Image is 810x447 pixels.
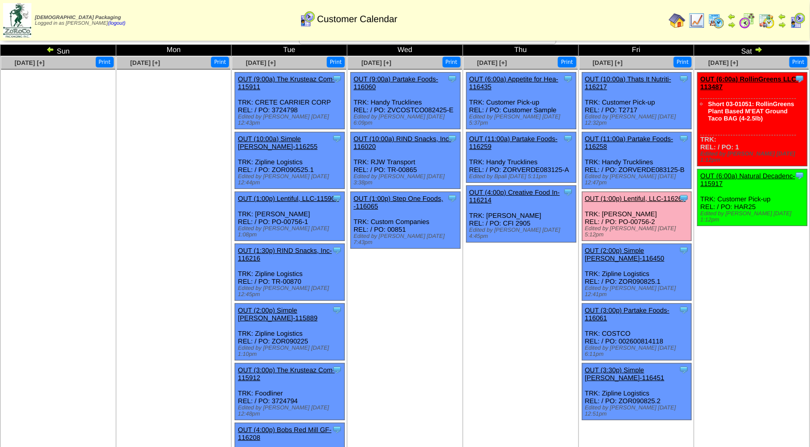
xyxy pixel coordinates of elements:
div: TRK: CRETE CARRIER CORP REL: / PO: 3724798 [235,73,345,129]
img: Tooltip [795,170,805,181]
div: Edited by [PERSON_NAME] [DATE] 6:11pm [585,345,692,357]
td: Sat [694,45,810,56]
a: Short 03-01051: RollinGreens Plant Based M'EAT Ground Taco BAG (4-2.5lb) [708,100,794,122]
a: OUT (3:00p) The Krusteaz Com-115912 [238,366,334,382]
a: [DATE] [+] [477,59,507,66]
div: TRK: Customer Pick-up REL: / PO: HAR25 [698,169,807,226]
a: OUT (6:00a) RollinGreens LLC-113487 [700,75,799,91]
div: TRK: Foodliner REL: / PO: 3724794 [235,364,345,420]
div: Edited by [PERSON_NAME] [DATE] 12:44pm [238,174,344,186]
a: OUT (1:00p) Lentiful, LLC-115903 [238,195,339,202]
img: Tooltip [447,74,457,84]
button: Print [789,57,807,67]
img: arrowright.gif [754,45,763,54]
div: TRK: Zipline Logistics REL: / PO: ZOR090225 [235,304,345,360]
img: calendarblend.gif [739,12,755,29]
div: TRK: [PERSON_NAME] REL: / PO: PO-00756-2 [582,192,692,241]
td: Sun [1,45,116,56]
div: TRK: Customer Pick-up REL: / PO: T2717 [582,73,692,129]
a: OUT (11:00a) Partake Foods-116259 [469,135,558,150]
button: Print [674,57,692,67]
a: OUT (1:30p) RIND Snacks, Inc-116216 [238,247,332,262]
button: Print [558,57,576,67]
div: TRK: RJW Transport REL: / PO: TR-00865 [351,132,461,189]
a: OUT (11:00a) Partake Foods-116258 [585,135,674,150]
td: Wed [347,45,463,56]
img: arrowright.gif [778,21,786,29]
img: Tooltip [679,305,689,315]
a: OUT (10:00a) Simple [PERSON_NAME]-116255 [238,135,318,150]
div: TRK: REL: / PO: 1 [698,73,807,166]
td: Thu [463,45,578,56]
img: calendarcustomer.gif [789,12,806,29]
a: [DATE] [+] [130,59,160,66]
div: Edited by [PERSON_NAME] [DATE] 5:37pm [469,114,576,126]
div: TRK: Zipline Logistics REL: / PO: ZOR090825.2 [582,364,692,420]
img: Tooltip [563,133,573,144]
img: Tooltip [679,74,689,84]
div: TRK: Handy Trucklines REL: / PO: ZVCOSTCO082425-E [351,73,461,129]
div: TRK: Zipline Logistics REL: / PO: TR-00870 [235,244,345,301]
a: [DATE] [+] [593,59,623,66]
div: TRK: Customer Pick-up REL: / PO: Customer Sample [466,73,576,129]
img: arrowleft.gif [728,12,736,21]
div: Edited by [PERSON_NAME] [DATE] 12:32pm [585,114,692,126]
div: Edited by Bpali [DATE] 5:11pm [469,174,576,180]
a: OUT (3:30p) Simple [PERSON_NAME]-116451 [585,366,665,382]
a: OUT (6:00a) Appetite for Hea-116435 [469,75,558,91]
div: TRK: Handy Trucklines REL: / PO: ZORVERDE083125-B [582,132,692,189]
img: calendarprod.gif [708,12,725,29]
div: TRK: Handy Trucklines REL: / PO: ZORVERDE083125-A [466,132,576,183]
a: [DATE] [+] [361,59,391,66]
div: TRK: Custom Companies REL: / PO: 00851 [351,192,461,249]
div: Edited by [PERSON_NAME] [DATE] 12:51pm [585,405,692,417]
a: [DATE] [+] [14,59,44,66]
img: Tooltip [332,365,342,375]
a: OUT (2:00p) Simple [PERSON_NAME]-116450 [585,247,665,262]
button: Print [327,57,345,67]
img: Tooltip [447,133,457,144]
div: TRK: COSTCO REL: / PO: 002600814118 [582,304,692,360]
img: arrowleft.gif [778,12,786,21]
button: Print [211,57,229,67]
div: TRK: [PERSON_NAME] REL: / PO: CFI 2905 [466,186,576,243]
a: OUT (10:00a) Thats It Nutriti-116217 [585,75,672,91]
a: OUT (4:00p) Bobs Red Mill GF-116208 [238,426,331,441]
div: Edited by [PERSON_NAME] [DATE] 1:12pm [700,211,807,223]
div: Edited by [PERSON_NAME] [DATE] 1:12pm [700,151,807,163]
button: Print [443,57,461,67]
div: TRK: Zipline Logistics REL: / PO: ZOR090525.1 [235,132,345,189]
div: Edited by [PERSON_NAME] [DATE] 5:12pm [585,226,692,238]
img: Tooltip [679,133,689,144]
a: OUT (1:00p) Step One Foods, -116065 [354,195,443,210]
a: [DATE] [+] [246,59,276,66]
div: Edited by [PERSON_NAME] [DATE] 12:45pm [238,285,344,298]
button: Print [96,57,114,67]
div: Edited by [PERSON_NAME] [DATE] 1:10pm [238,345,344,357]
img: Tooltip [332,74,342,84]
div: TRK: [PERSON_NAME] REL: / PO: PO-00756-1 [235,192,345,241]
img: Tooltip [332,245,342,255]
img: Tooltip [795,74,805,84]
img: Tooltip [679,365,689,375]
img: Tooltip [332,305,342,315]
img: calendarinout.gif [759,12,775,29]
img: zoroco-logo-small.webp [3,3,31,38]
td: Mon [116,45,232,56]
img: calendarcustomer.gif [299,11,315,27]
a: OUT (3:00p) Partake Foods-116061 [585,306,670,322]
div: Edited by [PERSON_NAME] [DATE] 7:43pm [354,233,460,246]
td: Tue [232,45,347,56]
span: [DATE] [+] [709,59,738,66]
a: OUT (1:00p) Lentiful, LLC-116260 [585,195,686,202]
img: Tooltip [447,193,457,203]
span: [DEMOGRAPHIC_DATA] Packaging [35,15,121,21]
img: Tooltip [332,424,342,435]
img: Tooltip [679,245,689,255]
a: OUT (6:00a) Natural Decadenc-115917 [700,172,795,187]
